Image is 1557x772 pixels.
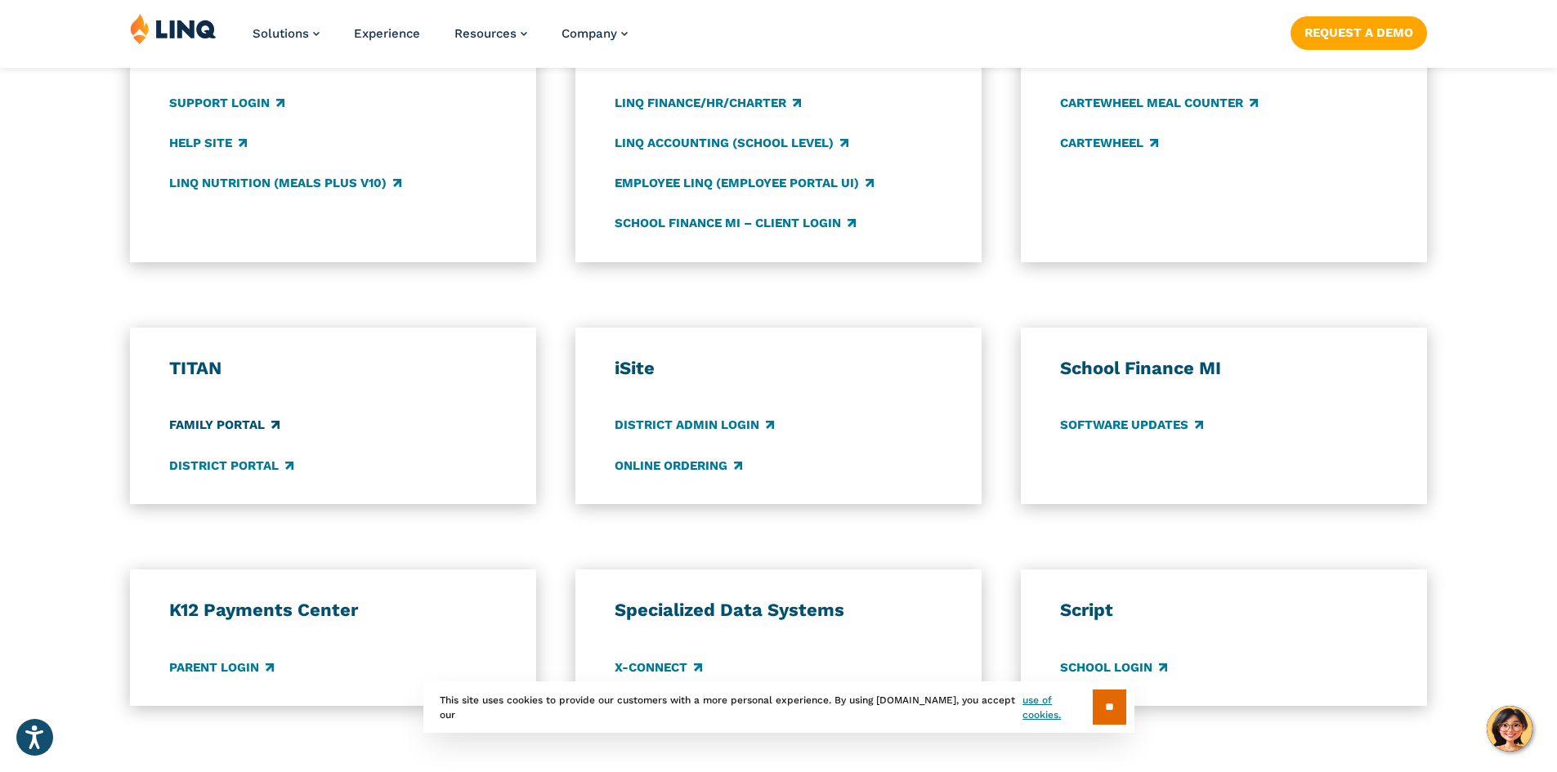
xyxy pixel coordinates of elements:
a: CARTEWHEEL Meal Counter [1060,94,1258,112]
h3: TITAN [169,357,498,380]
a: Software Updates [1060,417,1203,435]
h3: Specialized Data Systems [615,599,943,622]
a: Online Ordering [615,457,742,475]
h3: School Finance MI [1060,357,1389,380]
nav: Primary Navigation [253,13,628,67]
a: Employee LINQ (Employee Portal UI) [615,174,874,192]
a: Resources [454,26,527,41]
span: Resources [454,26,517,41]
a: School Finance MI – Client Login [615,214,856,232]
a: Request a Demo [1291,16,1427,49]
a: LINQ Finance/HR/Charter [615,94,801,112]
a: use of cookies. [1022,693,1092,722]
a: LINQ Accounting (school level) [615,134,848,152]
h3: Script [1060,599,1389,622]
div: This site uses cookies to provide our customers with a more personal experience. By using [DOMAIN... [423,681,1134,733]
img: LINQ | K‑12 Software [130,13,217,44]
a: Parent Login [169,658,274,676]
button: Hello, have a question? Let’s chat. [1487,706,1532,752]
a: Help Site [169,134,247,152]
a: LINQ Nutrition (Meals Plus v10) [169,174,401,192]
a: Solutions [253,26,320,41]
a: Company [562,26,628,41]
nav: Button Navigation [1291,13,1427,49]
a: Support Login [169,94,284,112]
a: X-Connect [615,658,702,676]
a: CARTEWHEEL [1060,134,1158,152]
h3: iSite [615,357,943,380]
h3: K12 Payments Center [169,599,498,622]
span: Solutions [253,26,309,41]
a: District Admin Login [615,417,774,435]
span: Company [562,26,617,41]
a: District Portal [169,457,293,475]
a: Experience [354,26,420,41]
a: Family Portal [169,417,280,435]
a: School Login [1060,658,1167,676]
